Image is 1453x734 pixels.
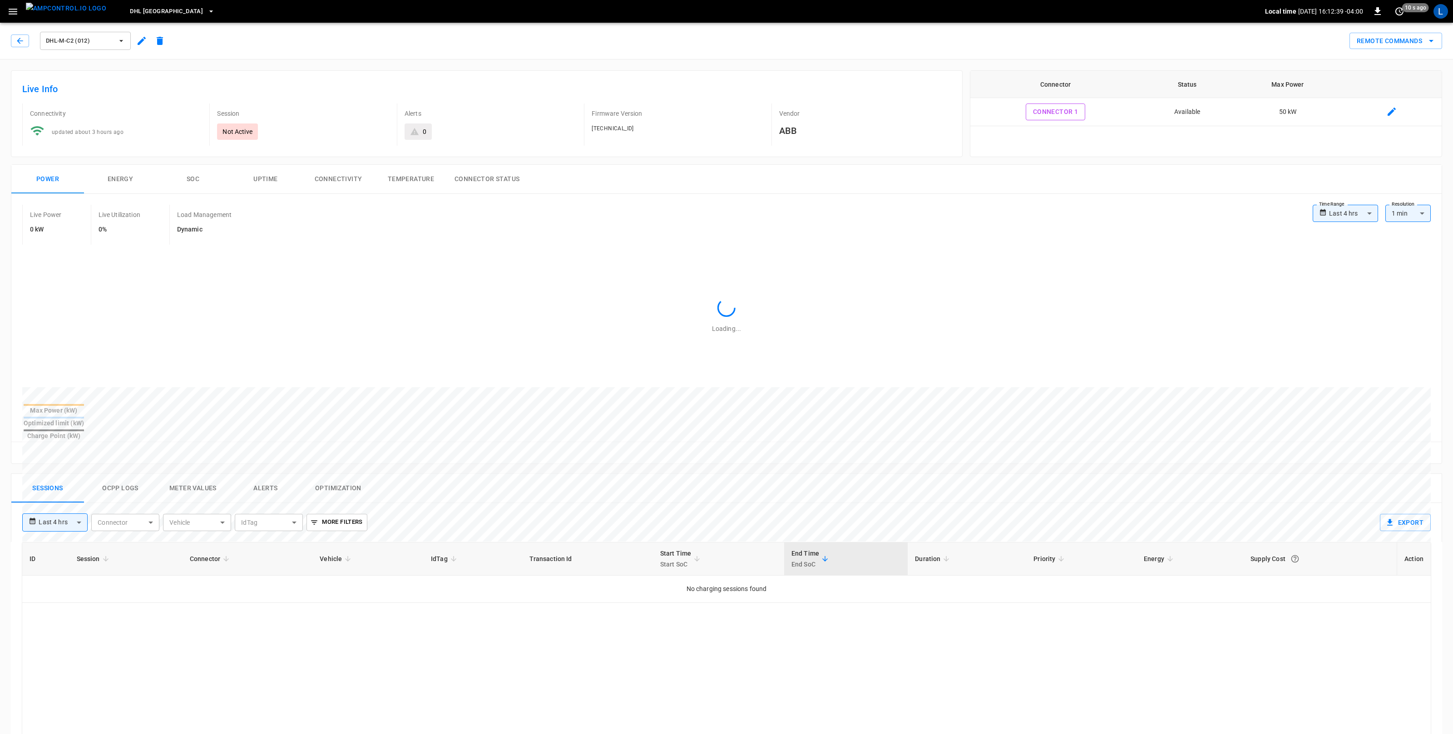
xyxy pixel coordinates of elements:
button: DHL-M-C2 (012) [40,32,131,50]
span: Duration [915,553,952,564]
th: Connector [970,71,1141,98]
span: Session [77,553,112,564]
div: 1 min [1385,205,1431,222]
div: 0 [423,127,426,136]
div: Last 4 hrs [39,514,88,531]
button: Optimization [302,474,375,503]
span: Loading... [712,325,741,332]
button: Connector 1 [1026,103,1085,120]
p: Live Power [30,210,62,219]
button: Alerts [229,474,302,503]
label: Time Range [1319,201,1344,208]
span: Energy [1144,553,1176,564]
button: More Filters [306,514,367,531]
h6: Dynamic [177,225,232,235]
span: DHL-M-C2 (012) [46,36,113,46]
span: Vehicle [320,553,354,564]
span: IdTag [431,553,460,564]
button: Temperature [375,165,447,194]
h6: 0% [99,225,140,235]
div: Start Time [660,548,692,570]
button: Meter Values [157,474,229,503]
th: Status [1141,71,1234,98]
button: SOC [157,165,229,194]
span: [TECHNICAL_ID] [592,125,634,132]
button: Uptime [229,165,302,194]
button: DHL [GEOGRAPHIC_DATA] [126,3,218,20]
button: Energy [84,165,157,194]
span: updated about 3 hours ago [52,129,124,135]
button: Power [11,165,84,194]
div: profile-icon [1433,4,1448,19]
p: Vendor [779,109,951,118]
span: Priority [1033,553,1067,564]
p: Session [217,109,389,118]
span: 10 s ago [1402,3,1429,12]
button: Ocpp logs [84,474,157,503]
button: Remote Commands [1349,33,1442,49]
h6: ABB [779,123,951,138]
button: Connector Status [447,165,527,194]
button: Sessions [11,474,84,503]
button: set refresh interval [1392,4,1407,19]
table: connector table [970,71,1442,126]
p: Alerts [405,109,577,118]
button: The cost of your charging session based on your supply rates [1287,551,1303,567]
th: Transaction Id [522,542,653,576]
td: Available [1141,98,1234,126]
h6: 0 kW [30,225,62,235]
p: Live Utilization [99,210,140,219]
th: Max Power [1234,71,1341,98]
th: Action [1397,542,1431,576]
div: End Time [791,548,819,570]
h6: Live Info [22,82,951,96]
span: Start TimeStart SoC [660,548,703,570]
th: ID [22,542,69,576]
label: Resolution [1392,201,1414,208]
p: End SoC [791,559,819,570]
p: Connectivity [30,109,202,118]
p: Load Management [177,210,232,219]
p: [DATE] 16:12:39 -04:00 [1298,7,1363,16]
img: ampcontrol.io logo [26,3,106,14]
button: Export [1380,514,1431,531]
td: 50 kW [1234,98,1341,126]
div: Supply Cost [1250,551,1389,567]
p: Local time [1265,7,1296,16]
span: Connector [190,553,232,564]
p: Not Active [222,127,252,136]
span: End TimeEnd SoC [791,548,831,570]
table: sessions table [22,542,1431,603]
div: Last 4 hrs [1329,205,1378,222]
p: Start SoC [660,559,692,570]
div: remote commands options [1349,33,1442,49]
p: Firmware Version [592,109,764,118]
span: DHL [GEOGRAPHIC_DATA] [130,6,203,17]
button: Connectivity [302,165,375,194]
